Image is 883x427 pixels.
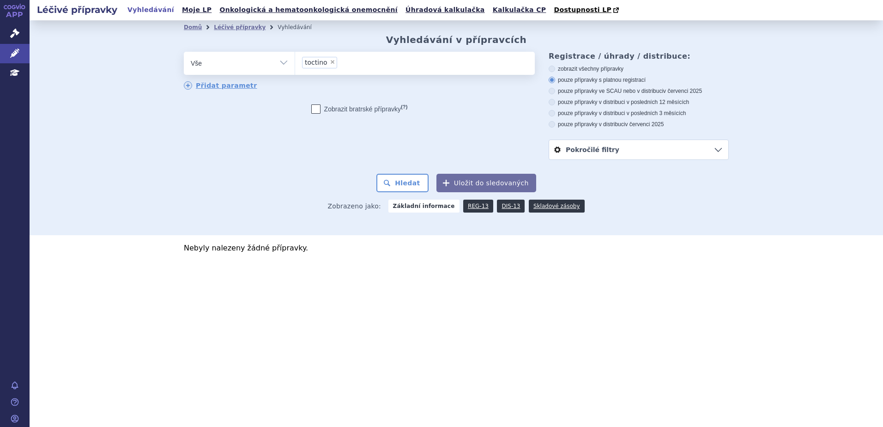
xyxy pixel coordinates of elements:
[184,244,729,252] p: Nebyly nalezeny žádné přípravky.
[214,24,266,30] a: Léčivé přípravky
[549,52,729,61] h3: Registrace / úhrady / distribuce:
[549,76,729,84] label: pouze přípravky s platnou registrací
[663,88,702,94] span: v červenci 2025
[463,200,493,213] a: REG-13
[625,121,664,128] span: v červenci 2025
[330,59,335,65] span: ×
[549,110,729,117] label: pouze přípravky v distribuci v posledních 3 měsících
[549,121,729,128] label: pouze přípravky v distribuci
[403,4,488,16] a: Úhradová kalkulačka
[340,56,345,68] input: toctino
[217,4,400,16] a: Onkologická a hematoonkologická onemocnění
[376,174,429,192] button: Hledat
[529,200,584,213] a: Skladové zásoby
[179,4,214,16] a: Moje LP
[554,6,611,13] span: Dostupnosti LP
[125,4,177,16] a: Vyhledávání
[401,104,407,110] abbr: (?)
[551,4,623,17] a: Dostupnosti LP
[184,24,202,30] a: Domů
[30,3,125,16] h2: Léčivé přípravky
[549,140,728,159] a: Pokročilé filtry
[305,59,327,66] span: toctino
[278,20,324,34] li: Vyhledávání
[436,174,536,192] button: Uložit do sledovaných
[388,200,460,213] strong: Základní informace
[327,200,381,213] span: Zobrazeno jako:
[549,65,729,73] label: zobrazit všechny přípravky
[184,81,257,90] a: Přidat parametr
[549,87,729,95] label: pouze přípravky ve SCAU nebo v distribuci
[497,200,525,213] a: DIS-13
[386,34,527,45] h2: Vyhledávání v přípravcích
[549,98,729,106] label: pouze přípravky v distribuci v posledních 12 měsících
[490,4,549,16] a: Kalkulačka CP
[311,104,408,114] label: Zobrazit bratrské přípravky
